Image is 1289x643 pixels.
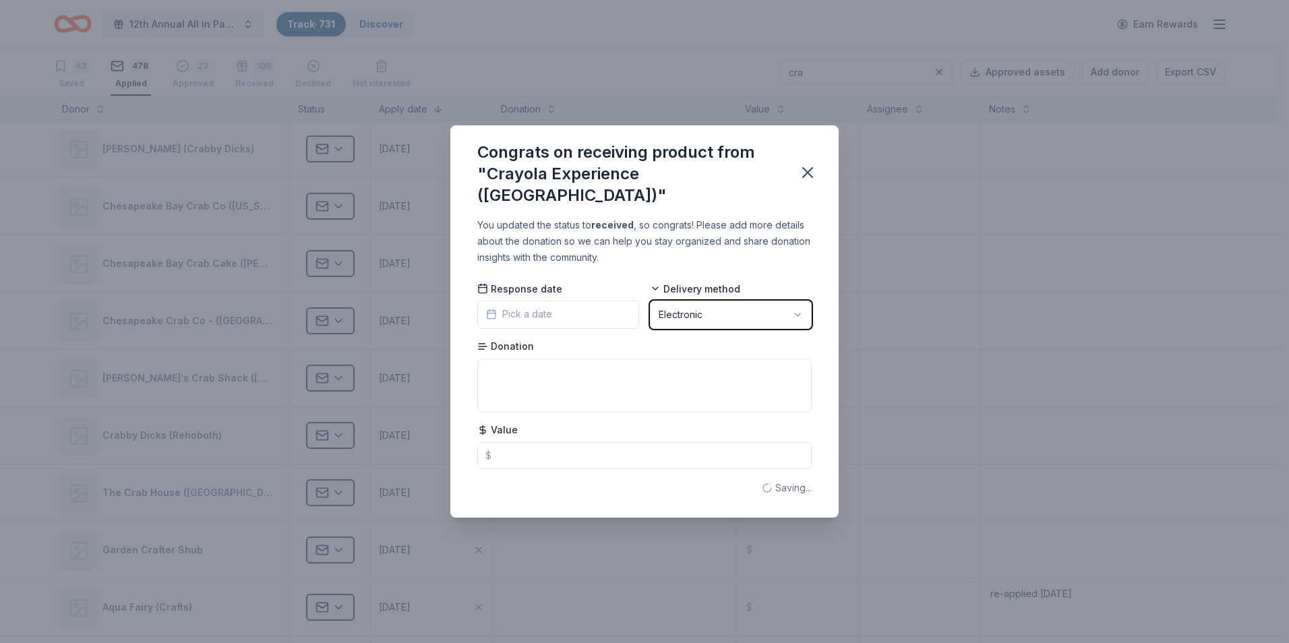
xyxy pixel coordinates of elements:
[477,282,562,296] span: Response date
[477,340,534,353] span: Donation
[591,219,634,231] b: received
[477,301,639,329] button: Pick a date
[477,142,782,206] div: Congrats on receiving product from "Crayola Experience ([GEOGRAPHIC_DATA])"
[477,217,812,266] div: You updated the status to , so congrats! Please add more details about the donation so we can hel...
[650,282,740,296] span: Delivery method
[486,306,552,322] span: Pick a date
[477,423,518,437] span: Value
